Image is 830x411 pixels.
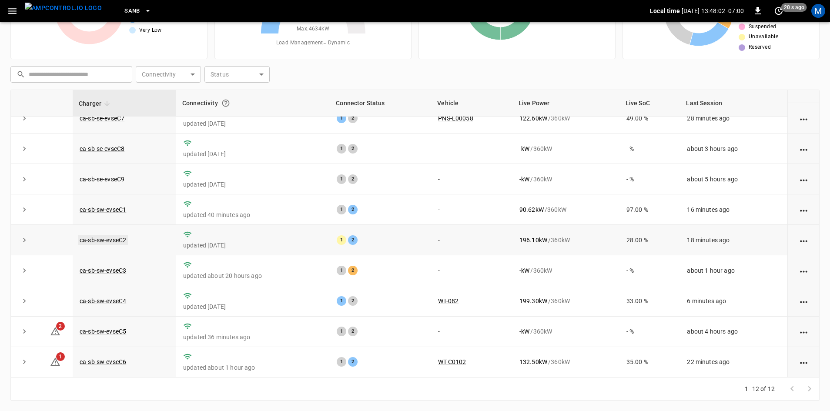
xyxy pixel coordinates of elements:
div: / 360 kW [519,205,612,214]
div: action cell options [798,205,809,214]
a: ca-sb-sw-evseC4 [80,297,126,304]
p: 122.60 kW [519,114,547,123]
p: - kW [519,144,529,153]
div: / 360 kW [519,236,612,244]
a: ca-sb-sw-evseC2 [78,235,128,245]
p: - kW [519,266,529,275]
span: Unavailable [749,33,778,41]
div: action cell options [798,144,809,153]
div: action cell options [798,114,809,123]
td: - % [619,317,680,347]
td: about 3 hours ago [680,134,787,164]
p: Local time [650,7,680,15]
button: SanB [121,3,155,20]
div: / 360 kW [519,175,612,184]
a: ca-sb-se-evseC8 [80,145,124,152]
span: Suspended [749,23,776,31]
a: ca-sb-sw-evseC3 [80,267,126,274]
p: updated [DATE] [183,150,323,158]
a: 1 [50,358,60,365]
div: 1 [337,144,346,154]
div: 1 [337,266,346,275]
span: Reserved [749,43,771,52]
td: - [431,164,512,194]
td: 97.00 % [619,194,680,225]
td: - % [619,164,680,194]
p: updated about 20 hours ago [183,271,323,280]
div: 1 [337,235,346,245]
span: SanB [124,6,140,16]
div: / 360 kW [519,358,612,366]
button: expand row [18,112,31,125]
button: expand row [18,142,31,155]
div: / 360 kW [519,327,612,336]
div: Connectivity [182,95,324,111]
div: action cell options [798,84,809,92]
span: Very Low [139,26,162,35]
span: 1 [56,352,65,361]
div: 1 [337,174,346,184]
p: updated [DATE] [183,119,323,128]
button: expand row [18,264,31,277]
td: about 1 hour ago [680,255,787,286]
div: 1 [337,296,346,306]
div: 2 [348,205,358,214]
button: expand row [18,325,31,338]
p: [DATE] 13:48:02 -07:00 [682,7,744,15]
td: 33.00 % [619,286,680,317]
div: 1 [337,205,346,214]
div: profile-icon [811,4,825,18]
p: updated 40 minutes ago [183,211,323,219]
span: Max. 4634 kW [297,25,329,33]
p: 199.30 kW [519,297,547,305]
div: 2 [348,114,358,123]
td: - [431,255,512,286]
td: 6 minutes ago [680,286,787,317]
div: / 360 kW [519,114,612,123]
button: expand row [18,173,31,186]
th: Vehicle [431,90,512,117]
td: 22 minutes ago [680,347,787,378]
button: expand row [18,294,31,307]
th: Connector Status [330,90,431,117]
td: - [431,134,512,164]
p: updated [DATE] [183,241,323,250]
div: action cell options [798,236,809,244]
td: - [431,225,512,255]
span: 20 s ago [781,3,807,12]
div: 1 [337,327,346,336]
td: about 4 hours ago [680,317,787,347]
a: ca-sb-sw-evseC5 [80,328,126,335]
a: WT-082 [438,297,459,304]
a: ca-sb-sw-evseC6 [80,358,126,365]
td: about 5 hours ago [680,164,787,194]
td: 35.00 % [619,347,680,378]
div: / 360 kW [519,266,612,275]
p: 90.62 kW [519,205,544,214]
div: 2 [348,174,358,184]
span: Load Management = Dynamic [276,39,350,47]
p: 1–12 of 12 [745,384,775,393]
td: - % [619,255,680,286]
td: - % [619,134,680,164]
a: ca-sb-se-evseC9 [80,176,124,183]
td: 16 minutes ago [680,194,787,225]
th: Live SoC [619,90,680,117]
a: ca-sb-se-evseC7 [80,115,124,122]
div: / 360 kW [519,297,612,305]
div: 2 [348,296,358,306]
button: expand row [18,203,31,216]
div: 2 [348,357,358,367]
div: 1 [337,114,346,123]
span: Charger [79,98,113,109]
div: action cell options [798,175,809,184]
p: updated 36 minutes ago [183,333,323,341]
a: WT-C0102 [438,358,466,365]
p: - kW [519,175,529,184]
div: 2 [348,144,358,154]
div: action cell options [798,358,809,366]
button: set refresh interval [772,4,786,18]
td: 49.00 % [619,103,680,134]
td: 28 minutes ago [680,103,787,134]
a: ca-sb-sw-evseC1 [80,206,126,213]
